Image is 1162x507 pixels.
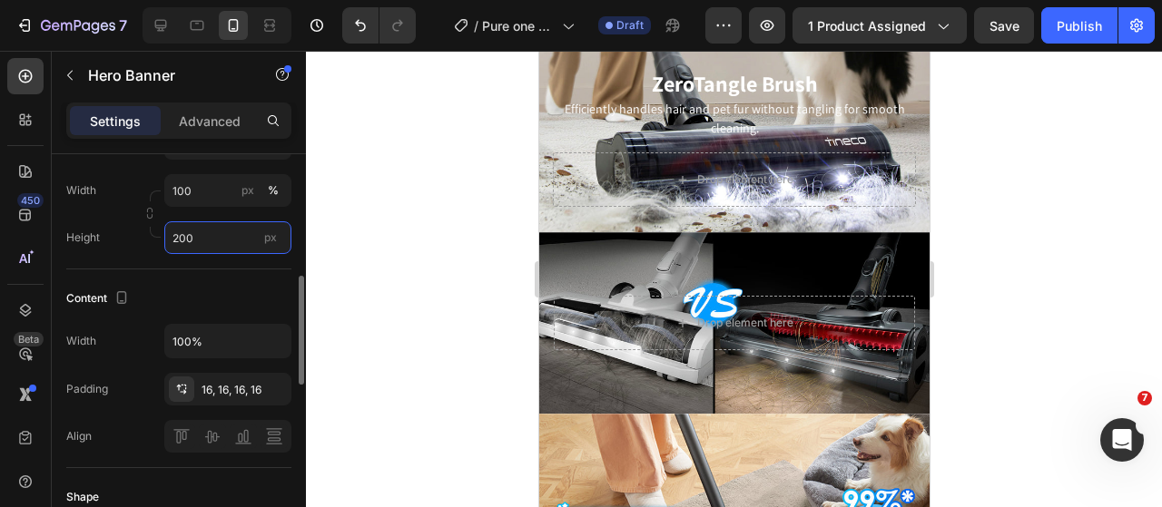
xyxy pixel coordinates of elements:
[66,489,99,505] div: Shape
[264,230,277,244] span: px
[179,112,241,131] p: Advanced
[808,16,926,35] span: 1 product assigned
[165,325,290,357] input: Auto
[616,17,644,34] span: Draft
[241,182,254,199] div: px
[1137,391,1152,405] span: 7
[66,287,133,311] div: Content
[793,7,967,44] button: 1 product assigned
[119,15,127,36] p: 7
[1057,16,1102,35] div: Publish
[66,182,96,199] label: Width
[262,180,284,201] button: px
[482,16,555,35] span: Pure one S30
[90,112,141,131] p: Settings
[237,180,259,201] button: %
[66,333,96,349] div: Width
[1041,7,1118,44] button: Publish
[66,381,108,397] div: Padding
[88,64,242,86] p: Hero Banner
[164,174,291,207] input: px%
[268,182,279,199] div: %
[342,7,416,44] div: Undo/Redo
[539,51,930,507] iframe: Design area
[7,7,135,44] button: 7
[66,229,100,246] label: Height
[164,221,291,254] input: px
[66,428,92,444] div: Align
[474,16,478,35] span: /
[974,7,1034,44] button: Save
[202,382,287,398] div: 16, 16, 16, 16
[14,332,44,346] div: Beta
[990,18,1019,34] span: Save
[1100,418,1144,462] iframe: Intercom live chat
[17,193,44,208] div: 450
